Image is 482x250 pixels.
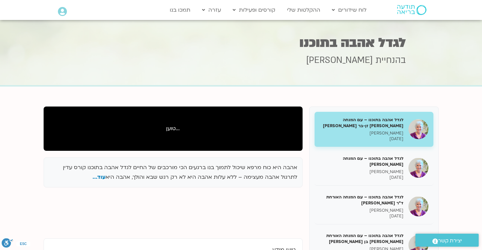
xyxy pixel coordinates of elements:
p: אהבה היא כוח מרפא שיכול לתמוך בנו ברגעים הכי מורכבים של החיים לגדל אהבה בתוכנו קורס עדין לתרגול א... [49,163,297,182]
p: [PERSON_NAME] [320,130,403,136]
h5: לגדל אהבה בתוכנו – עם המנחה האורחת [PERSON_NAME] בן [PERSON_NAME] [320,233,403,245]
a: קורסים ופעילות [229,4,279,16]
h5: לגדל אהבה בתוכנו – עם המנחה [PERSON_NAME] זן-בר [PERSON_NAME] [320,117,403,129]
a: יצירת קשר [415,234,479,247]
span: יצירת קשר [438,236,462,245]
p: [DATE] [320,136,403,142]
a: לוח שידורים [329,4,370,16]
p: [PERSON_NAME] [320,169,403,175]
p: [DATE] [320,213,403,219]
p: [PERSON_NAME] [320,208,403,213]
h5: לגדל אהבה בתוכנו – עם המנחה [PERSON_NAME] [320,155,403,167]
span: בהנחיית [375,54,406,66]
h5: לגדל אהבה בתוכנו – עם המנחה האורחת ד"ר [PERSON_NAME] [320,194,403,206]
p: [DATE] [320,175,403,180]
h1: לגדל אהבה בתוכנו [76,36,406,49]
span: עוד... [93,173,106,181]
img: לגדל אהבה בתוכנו – עם המנחה האורחת צילה זן-בר צור [408,119,428,139]
a: עזרה [199,4,224,16]
img: לגדל אהבה בתוכנו – עם המנחה האורח ענבר בר קמה [408,158,428,178]
img: תודעה בריאה [397,5,426,15]
a: ההקלטות שלי [284,4,324,16]
a: תמכו בנו [166,4,194,16]
img: לגדל אהבה בתוכנו – עם המנחה האורחת ד"ר נועה אלבלדה [408,196,428,216]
